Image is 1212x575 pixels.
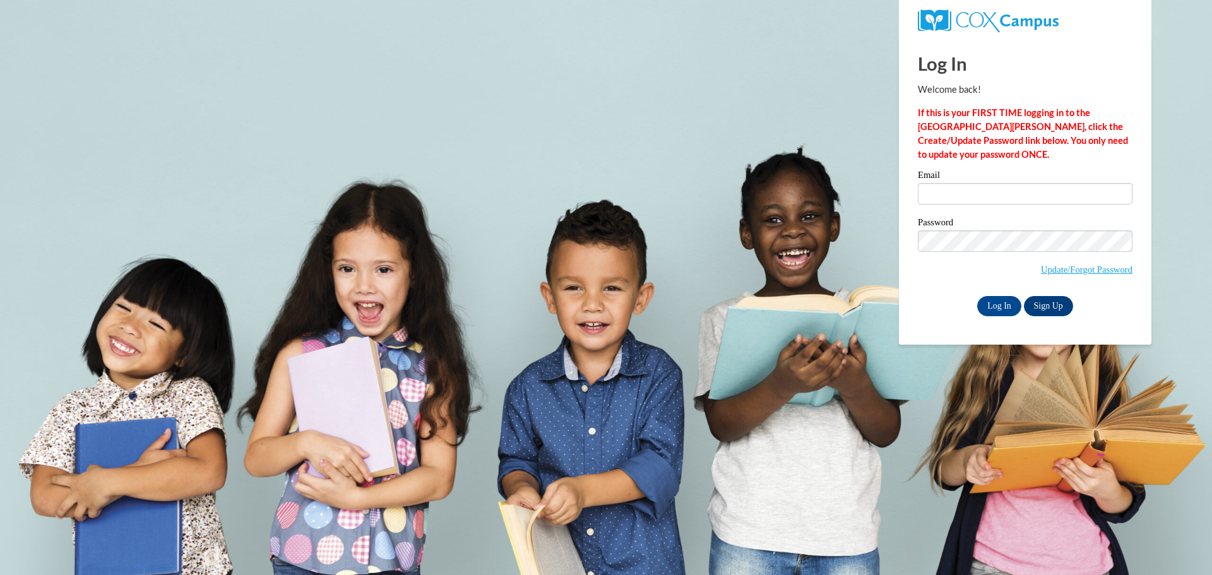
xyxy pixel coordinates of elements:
label: Password [918,218,1132,230]
a: COX Campus [918,15,1059,25]
p: Welcome back! [918,83,1132,97]
strong: If this is your FIRST TIME logging in to the [GEOGRAPHIC_DATA][PERSON_NAME], click the Create/Upd... [918,107,1128,160]
input: Log In [977,296,1021,316]
a: Update/Forgot Password [1041,264,1132,275]
label: Email [918,170,1132,183]
h1: Log In [918,50,1132,76]
img: COX Campus [918,9,1059,32]
a: Sign Up [1024,296,1073,316]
